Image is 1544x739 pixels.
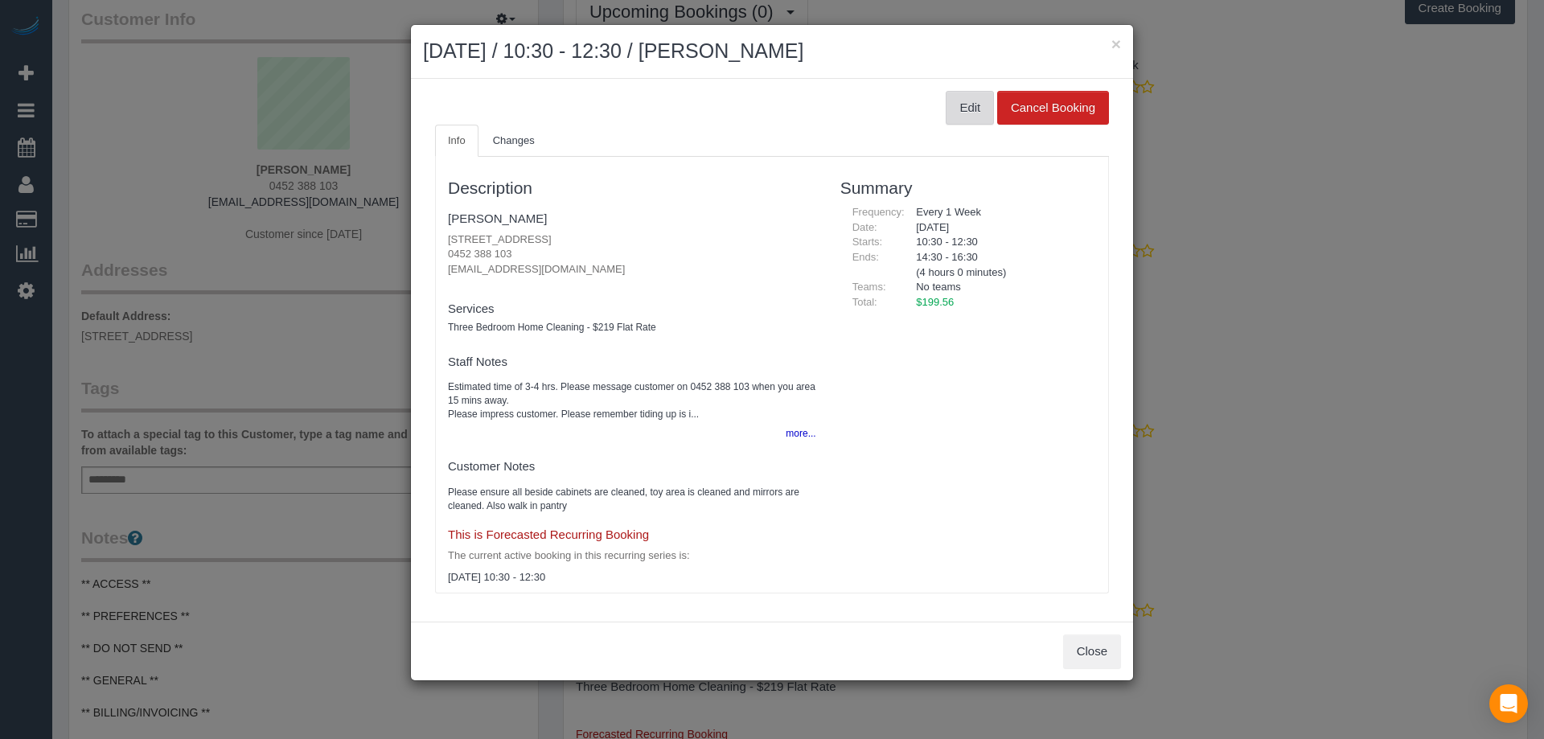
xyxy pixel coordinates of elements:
[852,206,905,218] span: Frequency:
[448,486,816,513] pre: Please ensure all beside cabinets are cleaned, toy area is cleaned and mirrors are cleaned. Also ...
[448,528,816,542] h4: This is Forecasted Recurring Booking
[448,134,466,146] span: Info
[448,355,816,369] h4: Staff Notes
[448,460,816,474] h4: Customer Notes
[1063,634,1121,668] button: Close
[448,571,545,583] span: [DATE] 10:30 - 12:30
[852,251,879,263] span: Ends:
[448,380,816,421] pre: Estimated time of 3-4 hrs. Please message customer on 0452 388 103 when you area 15 mins away. Pl...
[852,221,877,233] span: Date:
[904,235,1096,250] div: 10:30 - 12:30
[776,422,815,445] button: more...
[448,179,816,197] h3: Description
[480,125,548,158] a: Changes
[840,179,1096,197] h3: Summary
[916,281,961,293] span: No teams
[448,548,816,564] p: The current active booking in this recurring series is:
[852,296,877,308] span: Total:
[904,220,1096,236] div: [DATE]
[448,302,816,316] h4: Services
[904,250,1096,280] div: 14:30 - 16:30 (4 hours 0 minutes)
[852,236,883,248] span: Starts:
[493,134,535,146] span: Changes
[448,322,816,333] h5: Three Bedroom Home Cleaning - $219 Flat Rate
[448,232,816,277] p: [STREET_ADDRESS] 0452 388 103 [EMAIL_ADDRESS][DOMAIN_NAME]
[852,281,886,293] span: Teams:
[423,37,1121,66] h2: [DATE] / 10:30 - 12:30 / [PERSON_NAME]
[916,296,954,308] span: $199.56
[1111,35,1121,52] button: ×
[904,205,1096,220] div: Every 1 Week
[997,91,1109,125] button: Cancel Booking
[1489,684,1528,723] div: Open Intercom Messenger
[435,125,478,158] a: Info
[448,211,547,225] a: [PERSON_NAME]
[946,91,994,125] button: Edit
